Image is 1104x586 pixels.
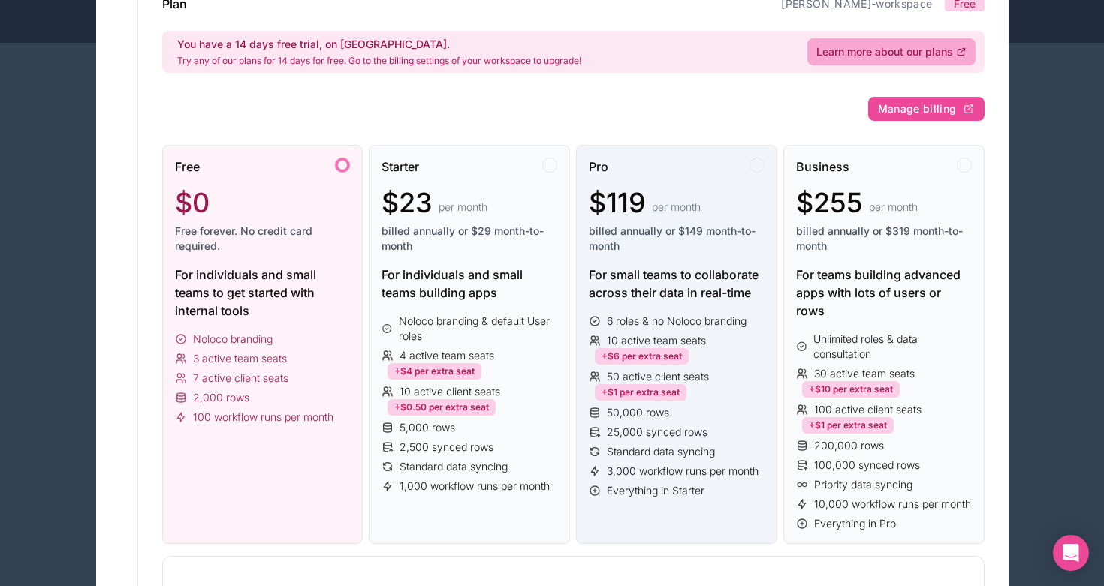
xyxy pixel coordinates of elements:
span: Unlimited roles & data consultation [813,332,971,362]
span: 100 active client seats [814,402,922,417]
div: For individuals and small teams building apps [382,266,557,302]
span: 3,000 workflow runs per month [607,464,759,479]
span: Standard data syncing [400,459,508,474]
span: Everything in Starter [607,483,704,498]
span: 2,000 rows [193,390,249,405]
span: $23 [382,188,433,218]
span: 200,000 rows [814,438,884,453]
span: per month [439,200,487,215]
span: per month [652,200,701,215]
span: $0 [175,188,210,218]
span: 25,000 synced rows [607,425,707,440]
span: Manage billing [878,102,957,116]
p: Try any of our plans for 14 days for free. Go to the billing settings of your workspace to upgrade! [177,55,581,67]
div: For individuals and small teams to get started with internal tools [175,266,351,320]
div: +$6 per extra seat [595,348,689,365]
span: 7 active client seats [193,371,288,386]
span: $255 [796,188,863,218]
span: 1,000 workflow runs per month [400,479,550,494]
div: +$0.50 per extra seat [388,399,496,416]
span: 50 active client seats [607,369,709,384]
h2: You have a 14 days free trial, on [GEOGRAPHIC_DATA]. [177,37,581,52]
div: Open Intercom Messenger [1053,535,1089,571]
span: 100 workflow runs per month [193,410,333,425]
span: Business [796,158,849,176]
span: 6 roles & no Noloco branding [607,314,747,329]
span: Free [175,158,200,176]
span: 3 active team seats [193,351,287,366]
span: $119 [589,188,646,218]
span: 10,000 workflow runs per month [814,497,971,512]
span: Free forever. No credit card required. [175,224,351,254]
span: Priority data syncing [814,477,912,492]
span: 10 active client seats [400,384,500,399]
span: 100,000 synced rows [814,458,920,473]
a: Learn more about our plans [807,38,976,65]
span: Noloco branding & default User roles [399,314,557,344]
span: billed annually or $149 month-to-month [589,224,765,254]
div: For small teams to collaborate across their data in real-time [589,266,765,302]
span: Pro [589,158,608,176]
span: 10 active team seats [607,333,706,348]
div: +$4 per extra seat [388,363,481,380]
span: Everything in Pro [814,516,896,531]
span: 5,000 rows [400,420,455,435]
div: +$1 per extra seat [802,417,894,434]
button: Manage billing [868,97,985,121]
span: per month [869,200,918,215]
span: billed annually or $29 month-to-month [382,224,557,254]
span: 4 active team seats [400,348,494,363]
span: 50,000 rows [607,405,669,420]
span: Starter [382,158,419,176]
span: billed annually or $319 month-to-month [796,224,972,254]
div: +$1 per extra seat [595,384,686,401]
span: 2,500 synced rows [400,440,493,455]
span: 30 active team seats [814,366,915,381]
span: Learn more about our plans [816,44,953,59]
span: Noloco branding [193,332,273,347]
span: Standard data syncing [607,444,715,459]
div: +$10 per extra seat [802,381,900,398]
div: For teams building advanced apps with lots of users or rows [796,266,972,320]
